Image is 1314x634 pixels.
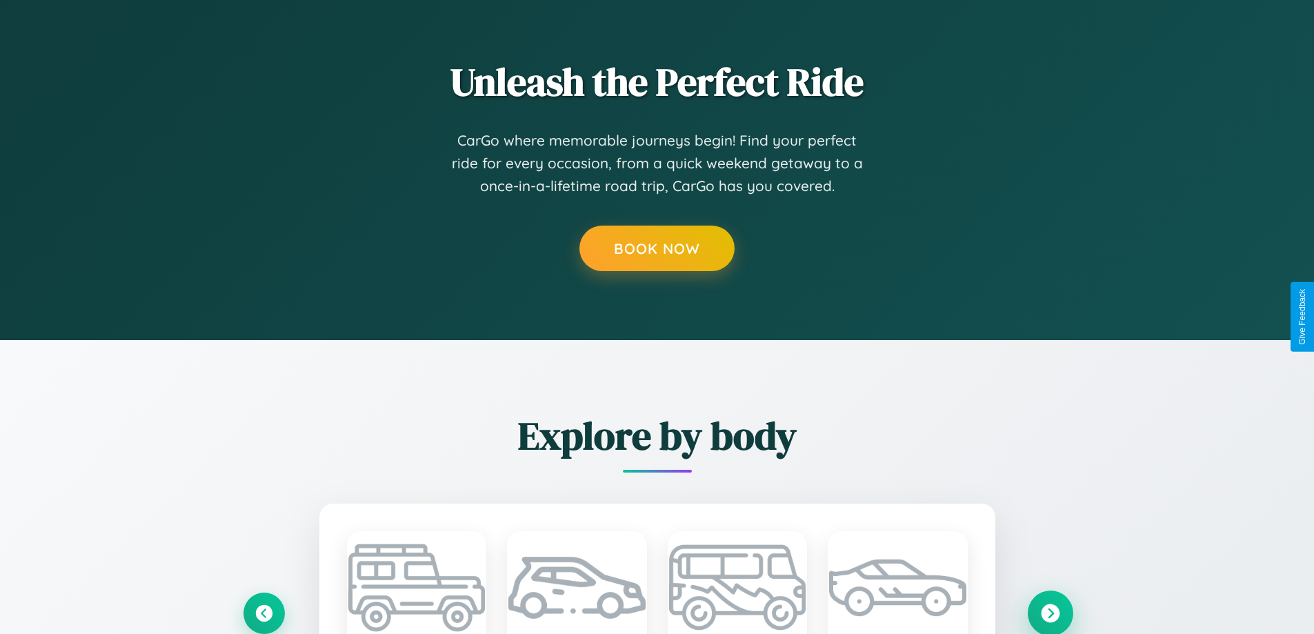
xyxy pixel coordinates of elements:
[243,55,1071,108] h2: Unleash the Perfect Ride
[450,129,864,198] p: CarGo where memorable journeys begin! Find your perfect ride for every occasion, from a quick wee...
[243,409,1071,462] h2: Explore by body
[579,226,735,271] button: Book Now
[1297,289,1307,345] div: Give Feedback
